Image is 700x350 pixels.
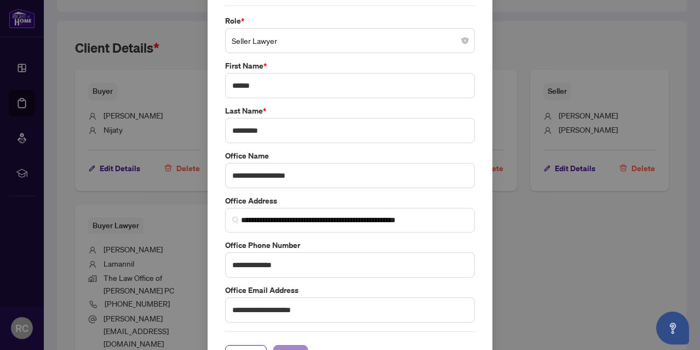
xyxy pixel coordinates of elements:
label: Office Name [225,150,475,162]
img: search_icon [232,217,239,223]
button: Open asap [656,312,689,345]
label: Office Phone Number [225,239,475,251]
label: Role [225,15,475,27]
span: Seller Lawyer [232,30,468,51]
label: First Name [225,60,475,72]
span: close-circle [462,37,468,44]
label: Office Address [225,195,475,207]
label: Office Email Address [225,284,475,296]
label: Last Name [225,105,475,117]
